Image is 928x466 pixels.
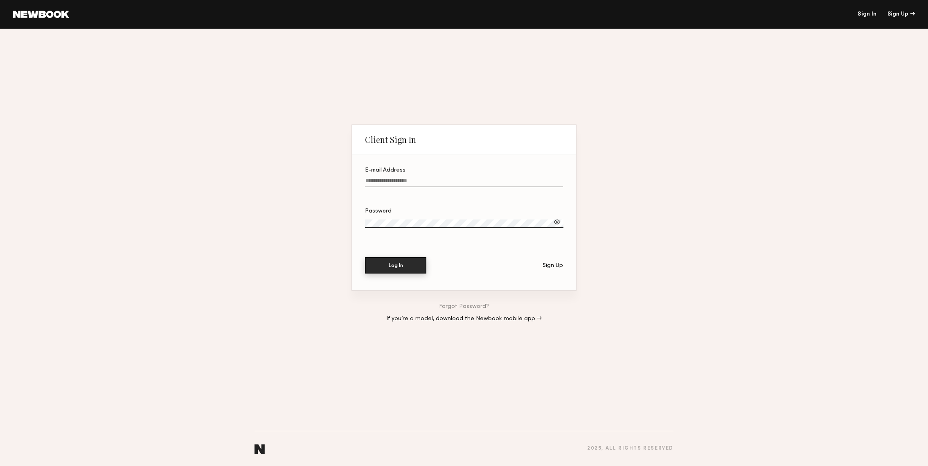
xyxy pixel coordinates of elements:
[587,446,673,451] div: 2025 , all rights reserved
[439,304,489,310] a: Forgot Password?
[543,263,563,269] div: Sign Up
[365,167,563,173] div: E-mail Address
[365,178,563,187] input: E-mail Address
[386,316,542,322] a: If you’re a model, download the Newbook mobile app →
[365,257,426,274] button: Log In
[365,135,416,145] div: Client Sign In
[365,208,563,214] div: Password
[887,11,915,17] div: Sign Up
[365,219,563,228] input: Password
[858,11,876,17] a: Sign In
